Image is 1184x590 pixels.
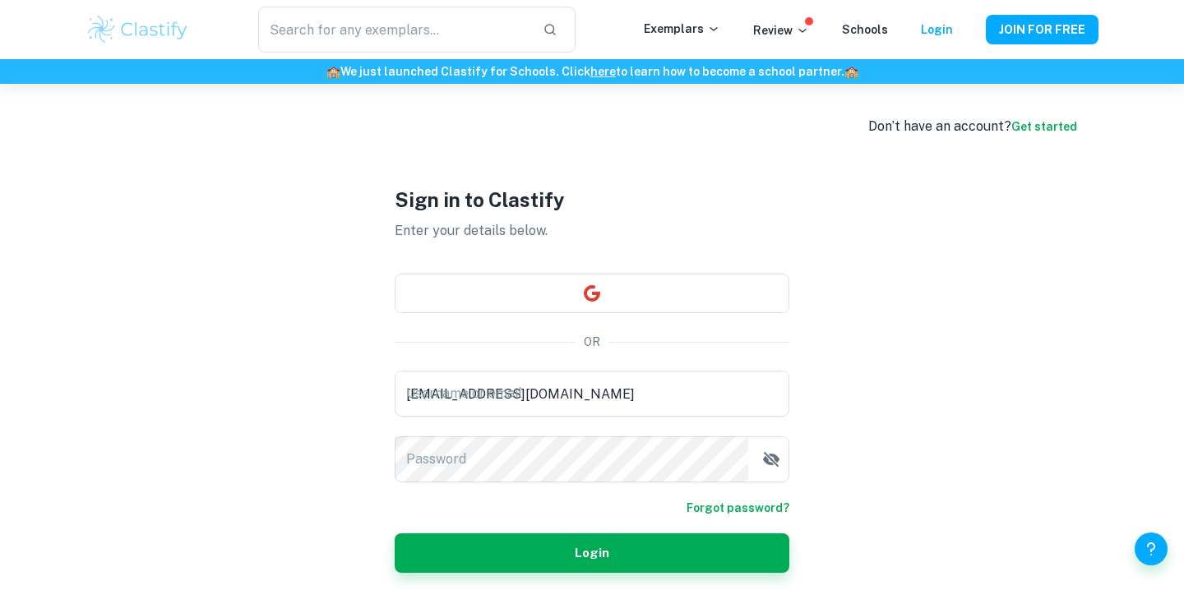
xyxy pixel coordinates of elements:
[326,65,340,78] span: 🏫
[395,533,789,573] button: Login
[258,7,530,53] input: Search for any exemplars...
[395,221,789,241] p: Enter your details below.
[644,20,720,38] p: Exemplars
[3,62,1181,81] h6: We just launched Clastify for Schools. Click to learn how to become a school partner.
[753,21,809,39] p: Review
[86,13,190,46] img: Clastify logo
[1011,120,1077,133] a: Get started
[868,117,1077,136] div: Don’t have an account?
[842,23,888,36] a: Schools
[1135,532,1168,565] button: Help and Feedback
[986,15,1098,44] button: JOIN FOR FREE
[687,499,789,517] a: Forgot password?
[395,185,789,214] h1: Sign in to Clastify
[844,65,858,78] span: 🏫
[921,23,953,36] a: Login
[584,333,600,351] p: OR
[590,65,616,78] a: here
